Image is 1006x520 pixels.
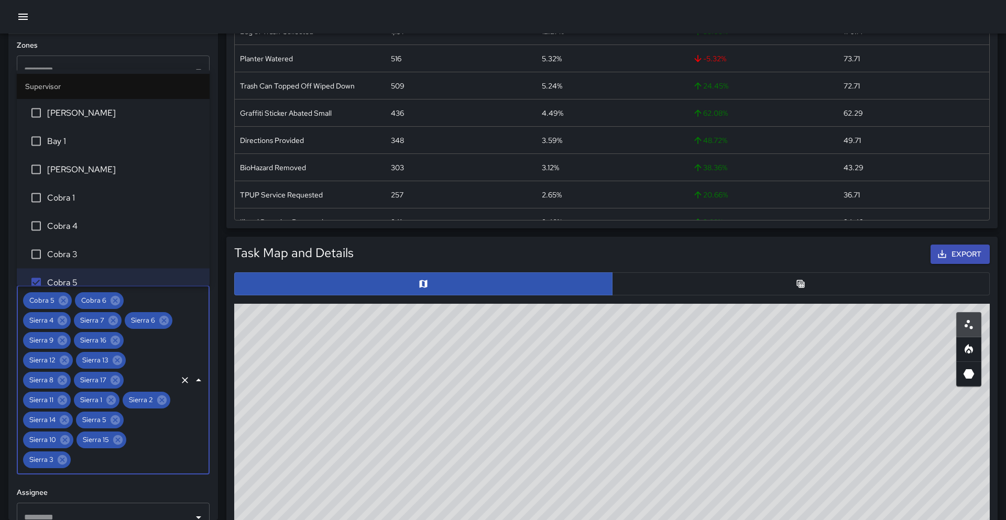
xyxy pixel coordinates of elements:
[693,190,728,200] span: 20.66 %
[23,312,71,329] div: Sierra 4
[240,162,306,173] div: BioHazard Removed
[23,292,72,309] div: Cobra 5
[963,368,975,380] svg: 3D Heatmap
[963,318,975,331] svg: Scatterplot
[23,412,73,428] div: Sierra 14
[23,414,62,426] span: Sierra 14
[391,108,404,118] div: 436
[76,432,126,448] div: Sierra 15
[844,217,863,227] div: 34.43
[23,334,60,346] span: Sierra 9
[234,245,354,261] h5: Task Map and Details
[240,190,323,200] div: TPUP Service Requested
[23,352,73,369] div: Sierra 12
[542,135,562,146] div: 3.59%
[76,434,115,446] span: Sierra 15
[23,394,60,406] span: Sierra 11
[75,294,113,306] span: Cobra 6
[240,217,323,227] div: Illegal Dumping Removed
[23,294,61,306] span: Cobra 5
[74,312,122,329] div: Sierra 7
[123,392,170,408] div: Sierra 2
[123,394,159,406] span: Sierra 2
[844,162,863,173] div: 43.29
[844,135,861,146] div: 49.71
[23,314,60,326] span: Sierra 4
[74,374,113,386] span: Sierra 17
[76,354,115,366] span: Sierra 13
[74,332,124,349] div: Sierra 16
[23,372,71,389] div: Sierra 8
[844,108,863,118] div: 62.29
[17,73,210,98] li: Supervisor
[178,373,192,388] button: Clear
[795,279,806,289] svg: Table
[693,217,723,227] span: 3.88 %
[76,414,113,426] span: Sierra 5
[76,412,124,428] div: Sierra 5
[542,53,562,64] div: 5.32%
[956,312,981,337] button: Scatterplot
[47,248,201,260] span: Cobra 3
[125,312,172,329] div: Sierra 6
[391,135,404,146] div: 348
[542,190,562,200] div: 2.65%
[391,81,404,91] div: 509
[191,373,206,388] button: Close
[240,81,355,91] div: Trash Can Topped Off Wiped Down
[956,361,981,386] button: 3D Heatmap
[23,392,71,408] div: Sierra 11
[391,53,401,64] div: 516
[23,432,73,448] div: Sierra 10
[693,135,727,146] span: 48.72 %
[956,337,981,362] button: Heatmap
[47,163,201,175] span: [PERSON_NAME]
[191,63,206,78] button: Open
[391,162,404,173] div: 303
[391,190,403,200] div: 257
[23,374,60,386] span: Sierra 8
[23,434,62,446] span: Sierra 10
[74,314,111,326] span: Sierra 7
[23,451,71,468] div: Sierra 3
[542,108,563,118] div: 4.49%
[47,219,201,232] span: Cobra 4
[23,332,71,349] div: Sierra 9
[74,372,124,389] div: Sierra 17
[693,108,728,118] span: 62.08 %
[125,314,161,326] span: Sierra 6
[612,272,990,295] button: Table
[47,276,201,289] span: Cobra 5
[963,343,975,356] svg: Heatmap
[47,135,201,147] span: Bay 1
[240,108,332,118] div: Graffiti Sticker Abated Small
[391,217,402,227] div: 241
[931,245,990,264] button: Export
[76,352,126,369] div: Sierra 13
[844,53,860,64] div: 73.71
[693,162,727,173] span: 38.36 %
[17,40,210,51] h6: Zones
[542,217,562,227] div: 2.48%
[74,334,113,346] span: Sierra 16
[47,106,201,119] span: [PERSON_NAME]
[693,81,728,91] span: 24.45 %
[418,279,429,289] svg: Map
[542,162,559,173] div: 3.12%
[74,392,119,408] div: Sierra 1
[74,394,108,406] span: Sierra 1
[240,53,293,64] div: Planter Watered
[240,135,304,146] div: Directions Provided
[844,190,860,200] div: 36.71
[75,292,124,309] div: Cobra 6
[23,453,60,466] span: Sierra 3
[47,191,201,204] span: Cobra 1
[844,81,860,91] div: 72.71
[234,272,613,295] button: Map
[17,487,210,499] h6: Assignee
[693,53,726,64] span: -5.32 %
[23,354,62,366] span: Sierra 12
[542,81,562,91] div: 5.24%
